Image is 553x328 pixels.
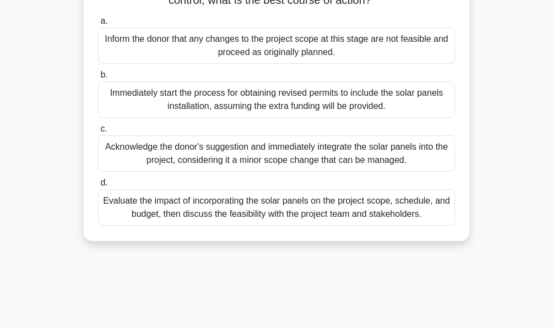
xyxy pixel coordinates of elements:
[98,81,455,118] div: Immediately start the process for obtaining revised permits to include the solar panels installat...
[100,70,107,79] span: b.
[98,135,455,172] div: Acknowledge the donor's suggestion and immediately integrate the solar panels into the project, c...
[100,124,107,133] span: c.
[100,16,107,25] span: a.
[98,28,455,64] div: Inform the donor that any changes to the project scope at this stage are not feasible and proceed...
[98,189,455,226] div: Evaluate the impact of incorporating the solar panels on the project scope, schedule, and budget,...
[100,178,107,187] span: d.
